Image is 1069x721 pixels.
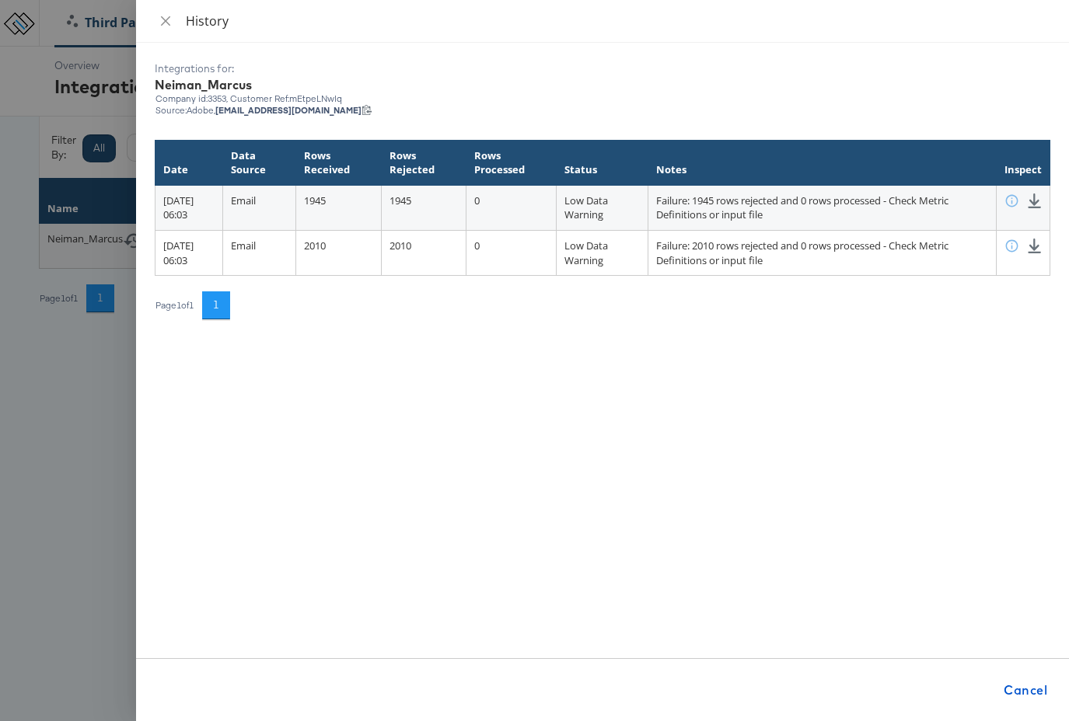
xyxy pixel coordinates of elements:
[556,140,648,185] th: Status
[382,140,466,185] th: Rows Rejected
[155,61,1050,76] div: Integrations for:
[296,231,382,276] td: 2010
[223,140,296,185] th: Data Source
[155,104,1050,115] div: Source: Adobe,
[996,140,1050,185] th: Inspect
[648,140,996,185] th: Notes
[382,185,466,230] td: 1945
[382,231,466,276] td: 2010
[231,193,256,207] span: Email
[564,239,608,267] span: Low Data Warning
[155,231,223,276] td: [DATE] 06:03
[186,12,1050,30] div: History
[466,140,556,185] th: Rows Processed
[296,140,382,185] th: Rows Received
[155,300,194,311] div: Page 1 of 1
[656,239,948,267] span: Failure: 2010 rows rejected and 0 rows processed - Check Metric Definitions or input file
[1004,679,1047,701] span: Cancel
[997,674,1053,705] button: Cancel
[202,291,230,319] button: 1
[155,14,176,29] button: Close
[656,193,948,222] span: Failure: 1945 rows rejected and 0 rows processed - Check Metric Definitions or input file
[466,231,556,276] td: 0
[155,93,1050,104] div: Company id: 3353 , Customer Ref: mEtpeLNwIq
[215,105,362,116] strong: [EMAIL_ADDRESS][DOMAIN_NAME]
[466,185,556,230] td: 0
[155,140,223,185] th: Date
[296,185,382,230] td: 1945
[155,76,1050,94] div: Neiman_Marcus
[155,185,223,230] td: [DATE] 06:03
[159,15,172,27] span: close
[564,193,608,222] span: Low Data Warning
[231,239,256,253] span: Email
